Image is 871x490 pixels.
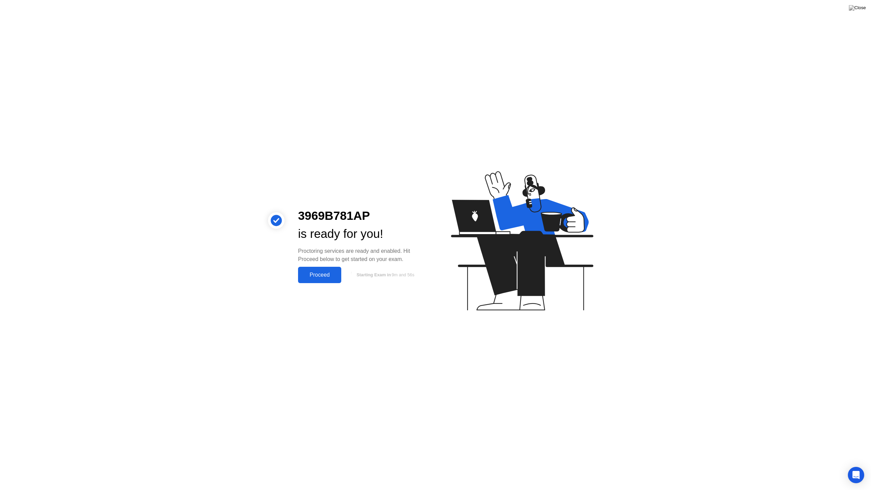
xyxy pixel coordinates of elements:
div: 3969B781AP [298,207,425,225]
button: Starting Exam in9m and 56s [345,268,425,281]
img: Close [849,5,866,11]
div: Proceed [300,272,339,278]
span: 9m and 56s [392,272,414,277]
div: Proctoring services are ready and enabled. Hit Proceed below to get started on your exam. [298,247,425,263]
div: is ready for you! [298,225,425,243]
div: Open Intercom Messenger [848,467,864,483]
button: Proceed [298,267,341,283]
